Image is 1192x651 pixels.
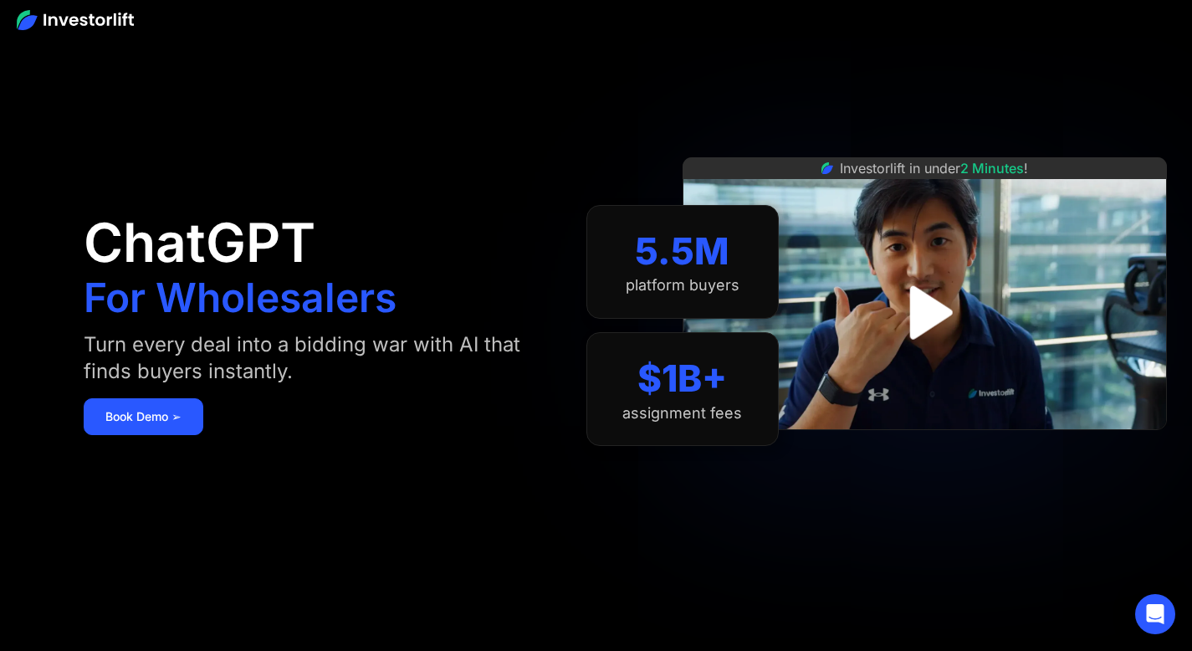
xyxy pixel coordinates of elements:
[84,398,203,435] a: Book Demo ➢
[637,356,727,401] div: $1B+
[626,276,739,295] div: platform buyers
[635,229,729,274] div: 5.5M
[1135,594,1175,634] div: Open Intercom Messenger
[799,438,1050,459] iframe: Customer reviews powered by Trustpilot
[840,158,1028,178] div: Investorlift in under !
[888,275,962,350] a: open lightbox
[622,404,742,423] div: assignment fees
[84,331,553,385] div: Turn every deal into a bidding war with AI that finds buyers instantly.
[960,160,1024,177] span: 2 Minutes
[84,278,396,318] h1: For Wholesalers
[84,216,315,269] h1: ChatGPT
